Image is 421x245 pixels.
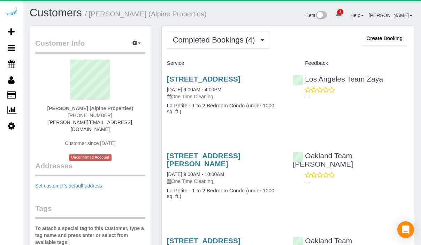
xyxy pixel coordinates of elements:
[35,203,145,219] legend: Tags
[167,171,224,177] a: [DATE] 9:00AM - 10:00AM
[68,113,112,118] span: [PHONE_NUMBER]
[167,188,283,199] h4: La Petite - 1 to 2 Bedroom Condo (under 1000 sq. ft.)
[35,183,102,189] a: Set customer's default address
[305,178,408,185] p: ---
[350,13,364,18] a: Help
[65,140,115,146] span: Customer since [DATE]
[167,60,283,66] h4: Service
[85,10,207,18] small: / [PERSON_NAME] (Alpine Properties)
[305,93,408,100] p: ---
[167,31,270,49] button: Completed Bookings (4)
[173,36,259,44] span: Completed Bookings (4)
[167,87,222,92] a: [DATE] 9:00AM - 4:00PM
[369,13,412,18] a: [PERSON_NAME]
[315,11,327,20] img: New interface
[167,152,240,168] a: [STREET_ADDRESS][PERSON_NAME]
[332,7,345,22] a: 2
[48,120,132,132] a: [PERSON_NAME][EMAIL_ADDRESS][DOMAIN_NAME]
[397,221,414,238] div: Open Intercom Messenger
[167,237,240,245] a: [STREET_ADDRESS]
[361,31,408,46] button: Create Booking
[35,38,145,54] legend: Customer Info
[293,60,408,66] h4: Feedback
[293,75,383,83] a: Los Angeles Team Zaya
[69,154,112,160] span: Unconfirmed Account
[167,103,283,114] h4: La Petite - 1 to 2 Bedroom Condo (under 1000 sq. ft.)
[30,7,82,19] a: Customers
[293,152,353,168] a: Oakland Team [PERSON_NAME]
[167,75,240,83] a: [STREET_ADDRESS]
[167,93,283,100] p: One Time Cleaning
[337,9,343,15] span: 2
[4,7,18,17] img: Automaid Logo
[167,178,283,185] p: One Time Cleaning
[47,106,133,111] strong: [PERSON_NAME] (Alpine Properties)
[306,13,327,18] a: Beta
